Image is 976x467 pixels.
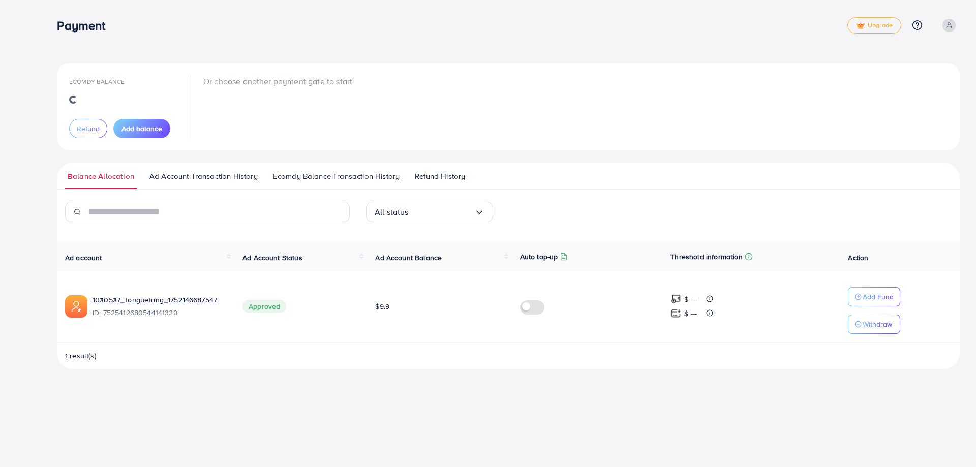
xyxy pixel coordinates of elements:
[77,123,100,134] span: Refund
[375,204,409,220] span: All status
[69,77,125,86] span: Ecomdy Balance
[242,300,286,313] span: Approved
[121,123,162,134] span: Add balance
[856,22,865,29] img: tick
[65,295,87,318] img: ic-ads-acc.e4c84228.svg
[848,253,868,263] span: Action
[57,18,113,33] h3: Payment
[848,287,900,306] button: Add Fund
[375,253,442,263] span: Ad Account Balance
[242,253,302,263] span: Ad Account Status
[93,295,226,318] div: <span class='underline'>1030537_TongueTang_1752146687547</span></br>7525412680544141329
[93,307,226,318] span: ID: 7525412680544141329
[203,75,352,87] p: Or choose another payment gate to start
[65,253,102,263] span: Ad account
[848,315,900,334] button: Withdraw
[409,204,474,220] input: Search for option
[863,291,894,303] p: Add Fund
[520,251,558,263] p: Auto top-up
[670,251,742,263] p: Threshold information
[366,202,493,222] div: Search for option
[375,301,389,312] span: $9.9
[69,119,107,138] button: Refund
[670,294,681,304] img: top-up amount
[415,171,465,182] span: Refund History
[863,318,892,330] p: Withdraw
[684,307,697,320] p: $ ---
[847,17,901,34] a: tickUpgrade
[113,119,170,138] button: Add balance
[68,171,134,182] span: Balance Allocation
[684,293,697,305] p: $ ---
[273,171,400,182] span: Ecomdy Balance Transaction History
[670,308,681,319] img: top-up amount
[65,351,97,361] span: 1 result(s)
[856,22,893,29] span: Upgrade
[149,171,258,182] span: Ad Account Transaction History
[93,295,226,305] a: 1030537_TongueTang_1752146687547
